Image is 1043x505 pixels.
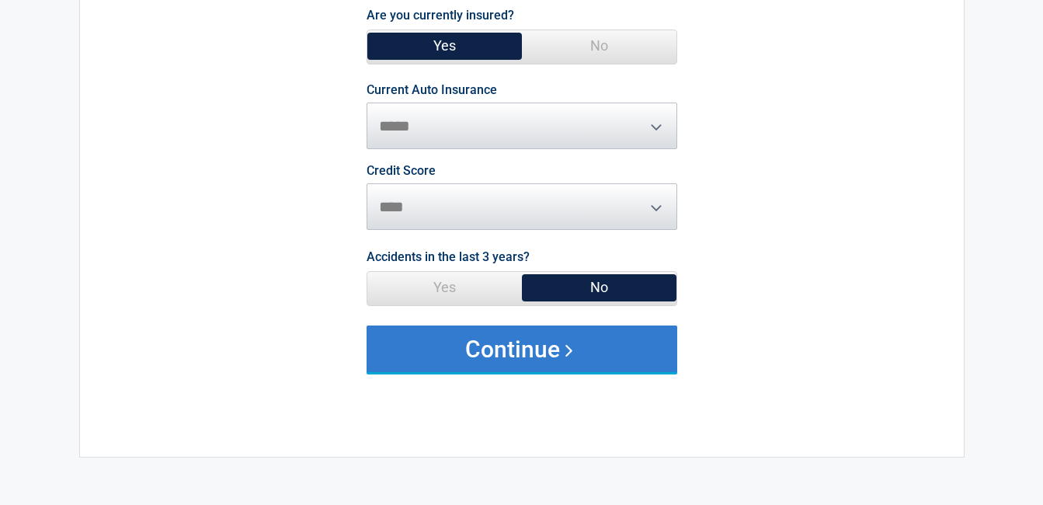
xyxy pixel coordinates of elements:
[367,165,436,177] label: Credit Score
[367,272,522,303] span: Yes
[367,84,497,96] label: Current Auto Insurance
[367,326,677,372] button: Continue
[367,5,514,26] label: Are you currently insured?
[367,246,530,267] label: Accidents in the last 3 years?
[522,30,676,61] span: No
[522,272,676,303] span: No
[367,30,522,61] span: Yes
